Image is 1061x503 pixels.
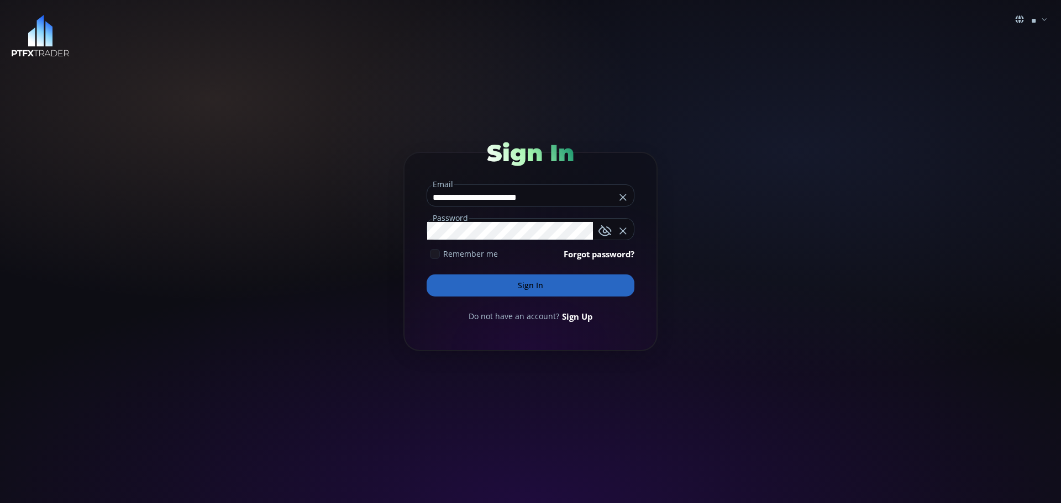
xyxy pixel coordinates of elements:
[564,248,634,260] a: Forgot password?
[11,15,70,57] img: LOGO
[443,248,498,260] span: Remember me
[427,310,634,322] div: Do not have an account?
[487,139,574,167] span: Sign In
[562,310,592,322] a: Sign Up
[427,274,634,296] button: Sign In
